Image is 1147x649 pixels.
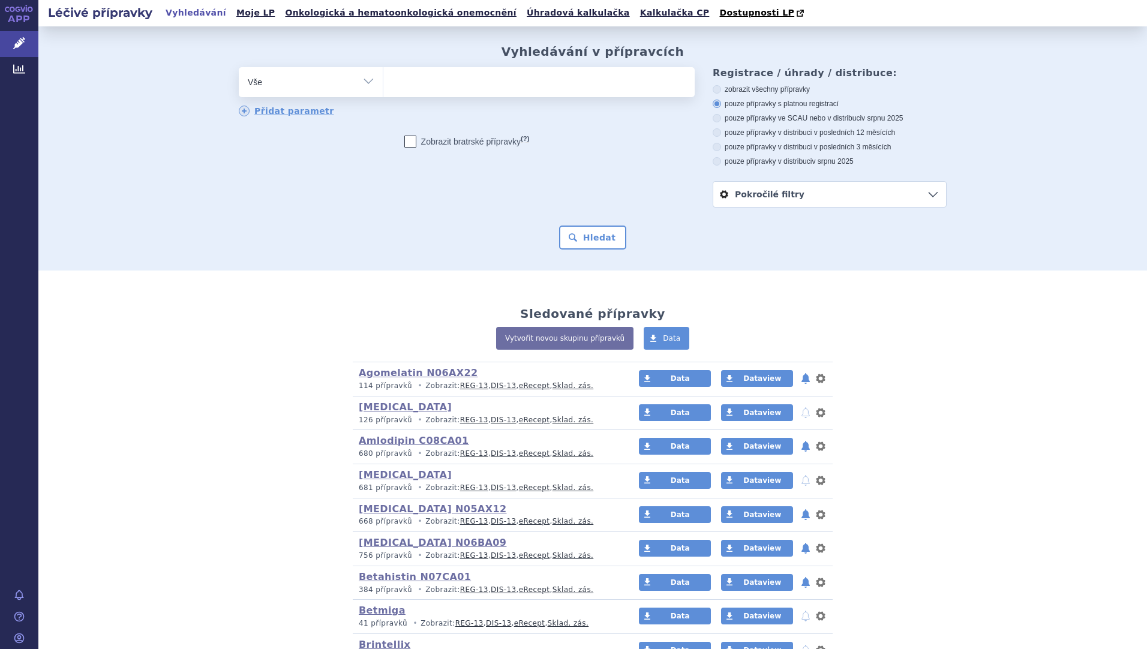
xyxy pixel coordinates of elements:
button: notifikace [800,405,812,420]
button: nastavení [815,405,827,420]
a: eRecept [519,449,550,458]
p: Zobrazit: , , , [359,551,616,561]
label: pouze přípravky v distribuci v posledních 3 měsících [713,142,947,152]
a: Kalkulačka CP [636,5,713,21]
label: Zobrazit bratrské přípravky [404,136,530,148]
a: Sklad. zás. [553,449,594,458]
a: DIS-13 [491,551,516,560]
a: Data [639,608,711,624]
button: notifikace [800,371,812,386]
button: notifikace [800,439,812,453]
a: [MEDICAL_DATA] [359,469,452,480]
span: Data [663,334,680,342]
a: Dataview [721,438,793,455]
p: Zobrazit: , , , [359,516,616,527]
a: Moje LP [233,5,278,21]
label: pouze přípravky v distribuci [713,157,947,166]
a: REG-13 [460,416,488,424]
a: Data [639,540,711,557]
a: eRecept [519,416,550,424]
span: 681 přípravků [359,483,412,492]
i: • [410,618,421,629]
span: 41 přípravků [359,619,407,627]
label: pouze přípravky s platnou registrací [713,99,947,109]
span: Data [671,612,690,620]
a: [MEDICAL_DATA] [359,401,452,413]
a: eRecept [519,517,550,525]
span: 384 přípravků [359,585,412,594]
button: notifikace [800,473,812,488]
span: Dataview [743,612,781,620]
span: Dataview [743,510,781,519]
span: 668 přípravků [359,517,412,525]
i: • [415,551,425,561]
span: Dataview [743,408,781,417]
a: Data [639,506,711,523]
p: Zobrazit: , , , [359,585,616,595]
a: DIS-13 [486,619,511,627]
abbr: (?) [521,135,529,143]
a: Sklad. zás. [553,483,594,492]
button: nastavení [815,473,827,488]
i: • [415,516,425,527]
a: Úhradová kalkulačka [523,5,633,21]
a: [MEDICAL_DATA] N06BA09 [359,537,506,548]
a: Dataview [721,472,793,489]
span: Dostupnosti LP [719,8,794,17]
a: eRecept [519,585,550,594]
a: eRecept [514,619,545,627]
a: Amlodipin C08CA01 [359,435,469,446]
a: REG-13 [460,381,488,390]
a: REG-13 [460,483,488,492]
span: Data [671,408,690,417]
h2: Sledované přípravky [520,307,665,321]
a: Sklad. zás. [553,551,594,560]
button: notifikace [800,507,812,522]
a: Data [639,370,711,387]
label: pouze přípravky ve SCAU nebo v distribuci [713,113,947,123]
p: Zobrazit: , , , [359,483,616,493]
i: • [415,483,425,493]
button: Hledat [559,226,627,250]
button: nastavení [815,541,827,555]
span: Dataview [743,544,781,552]
a: Sklad. zás. [548,619,589,627]
button: notifikace [800,609,812,623]
a: Data [639,438,711,455]
a: Vyhledávání [162,5,230,21]
span: Data [671,442,690,450]
a: Onkologická a hematoonkologická onemocnění [281,5,520,21]
a: Data [639,574,711,591]
a: Betahistin N07CA01 [359,571,471,582]
a: Data [639,404,711,421]
a: Dataview [721,608,793,624]
i: • [415,449,425,459]
a: Betmiga [359,605,406,616]
i: • [415,381,425,391]
a: DIS-13 [491,416,516,424]
a: Dataview [721,506,793,523]
i: • [415,585,425,595]
span: Data [671,374,690,383]
a: Dataview [721,370,793,387]
span: Data [671,578,690,587]
button: nastavení [815,371,827,386]
span: 114 přípravků [359,381,412,390]
a: Sklad. zás. [553,585,594,594]
a: REG-13 [460,449,488,458]
span: Dataview [743,578,781,587]
a: DIS-13 [491,449,516,458]
label: zobrazit všechny přípravky [713,85,947,94]
p: Zobrazit: , , , [359,618,616,629]
a: REG-13 [455,619,484,627]
span: Data [671,476,690,485]
a: Data [644,327,689,350]
a: DIS-13 [491,483,516,492]
a: Sklad. zás. [553,517,594,525]
a: REG-13 [460,517,488,525]
button: notifikace [800,575,812,590]
a: Dostupnosti LP [716,5,810,22]
a: DIS-13 [491,517,516,525]
p: Zobrazit: , , , [359,381,616,391]
button: nastavení [815,507,827,522]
